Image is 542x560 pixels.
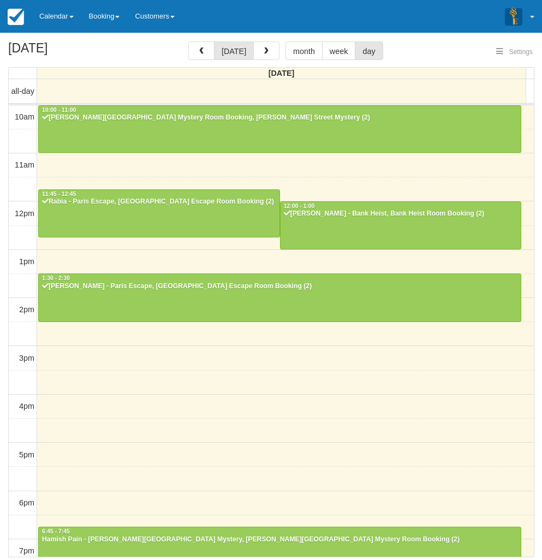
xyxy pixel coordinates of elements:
span: 11:45 - 12:45 [42,191,76,197]
div: [PERSON_NAME] - Paris Escape, [GEOGRAPHIC_DATA] Escape Room Booking (2) [41,282,518,291]
span: 1pm [19,257,34,266]
h2: [DATE] [8,41,146,62]
button: [DATE] [214,41,254,60]
button: day [355,41,383,60]
span: 3pm [19,354,34,362]
button: month [285,41,323,60]
span: 2pm [19,305,34,314]
span: all-day [11,87,34,96]
img: A3 [505,8,522,25]
span: 1:30 - 2:30 [42,275,70,281]
span: 7pm [19,546,34,555]
span: 11am [15,160,34,169]
div: [PERSON_NAME] - Bank Heist, Bank Heist Room Booking (2) [283,210,519,218]
span: [DATE] [269,69,295,78]
a: 10:00 - 11:00[PERSON_NAME][GEOGRAPHIC_DATA] Mystery Room Booking, [PERSON_NAME] Street Mystery (2) [38,105,521,153]
div: Rabia - Paris Escape, [GEOGRAPHIC_DATA] Escape Room Booking (2) [41,198,277,206]
div: [PERSON_NAME][GEOGRAPHIC_DATA] Mystery Room Booking, [PERSON_NAME] Street Mystery (2) [41,114,518,122]
button: week [322,41,356,60]
span: 12pm [15,209,34,218]
span: 12:00 - 1:00 [284,203,315,209]
button: Settings [490,44,539,60]
span: 10am [15,112,34,121]
div: Hamish Pain - [PERSON_NAME][GEOGRAPHIC_DATA] Mystery, [PERSON_NAME][GEOGRAPHIC_DATA] Mystery Room... [41,535,518,544]
span: Settings [509,48,533,56]
span: 6:45 - 7:45 [42,528,70,534]
span: 4pm [19,402,34,410]
a: 12:00 - 1:00[PERSON_NAME] - Bank Heist, Bank Heist Room Booking (2) [280,201,522,249]
span: 10:00 - 11:00 [42,107,76,113]
span: 6pm [19,498,34,507]
span: 5pm [19,450,34,459]
a: 11:45 - 12:45Rabia - Paris Escape, [GEOGRAPHIC_DATA] Escape Room Booking (2) [38,189,280,237]
img: checkfront-main-nav-mini-logo.png [8,9,24,25]
a: 1:30 - 2:30[PERSON_NAME] - Paris Escape, [GEOGRAPHIC_DATA] Escape Room Booking (2) [38,273,521,321]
